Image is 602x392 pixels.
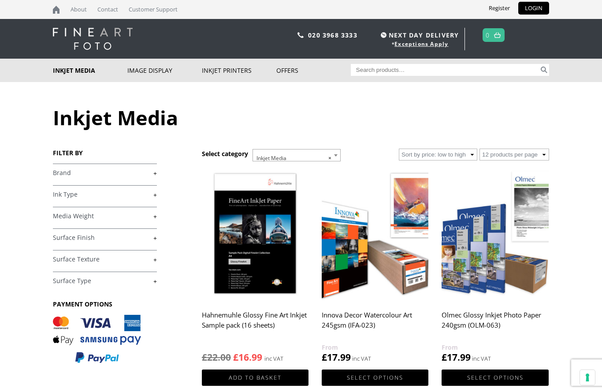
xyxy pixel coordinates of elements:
h2: Hahnemuhle Glossy Fine Art Inkjet Sample pack (16 sheets) [202,307,308,342]
h4: Surface Finish [53,228,157,246]
a: + [53,255,157,264]
a: + [53,212,157,220]
img: logo-white.svg [53,28,133,50]
a: Inkjet Printers [202,59,276,82]
button: Your consent preferences for tracking technologies [580,370,595,385]
span: NEXT DAY DELIVERY [379,30,459,40]
a: Innova Decor Watercolour Art 245gsm (IFA-023) £17.99 [322,168,428,364]
span: £ [233,351,238,363]
img: Hahnemuhle Glossy Fine Art Inkjet Sample pack (16 sheets) [202,168,308,301]
a: Hahnemuhle Glossy Fine Art Inkjet Sample pack (16 sheets) inc VAT [202,168,308,364]
h3: FILTER BY [53,149,157,157]
img: Innova Decor Watercolour Art 245gsm (IFA-023) [322,168,428,301]
img: basket.svg [494,32,501,38]
a: Image Display [127,59,202,82]
a: Add to basket: “Hahnemuhle Glossy Fine Art Inkjet Sample pack (16 sheets)” [202,370,308,386]
h1: Inkjet Media [53,104,549,131]
a: Register [482,2,517,15]
img: Olmec Glossy Inkjet Photo Paper 240gsm (OLM-063) [442,168,548,301]
a: 020 3968 3333 [308,31,357,39]
a: 0 [486,29,490,41]
h3: PAYMENT OPTIONS [53,300,157,308]
h3: Select category [202,149,248,158]
h4: Surface Texture [53,250,157,268]
a: LOGIN [518,2,549,15]
img: phone.svg [297,32,304,38]
span: £ [202,351,207,363]
select: Shop order [399,149,477,161]
h4: Media Weight [53,207,157,224]
bdi: 16.99 [233,351,262,363]
a: Olmec Glossy Inkjet Photo Paper 240gsm (OLM-063) £17.99 [442,168,548,364]
a: + [53,190,157,199]
a: Select options for “Olmec Glossy Inkjet Photo Paper 240gsm (OLM-063)” [442,370,548,386]
h2: Innova Decor Watercolour Art 245gsm (IFA-023) [322,307,428,342]
bdi: 17.99 [322,351,351,363]
a: + [53,277,157,285]
button: Search [539,64,549,76]
img: time.svg [381,32,386,38]
span: £ [442,351,447,363]
input: Search products… [351,64,539,76]
a: Inkjet Media [53,59,127,82]
a: Exceptions Apply [394,40,448,48]
h4: Brand [53,164,157,181]
h2: Olmec Glossy Inkjet Photo Paper 240gsm (OLM-063) [442,307,548,342]
a: Offers [276,59,351,82]
img: PAYMENT OPTIONS [53,315,141,364]
a: + [53,169,157,177]
span: Inkjet Media [253,149,340,167]
strong: inc VAT [264,354,283,364]
bdi: 17.99 [442,351,471,363]
span: £ [322,351,327,363]
span: × [328,152,331,164]
h4: Ink Type [53,185,157,203]
span: Inkjet Media [253,149,341,161]
bdi: 22.00 [202,351,231,363]
a: + [53,234,157,242]
a: Select options for “Innova Decor Watercolour Art 245gsm (IFA-023)” [322,370,428,386]
h4: Surface Type [53,272,157,289]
